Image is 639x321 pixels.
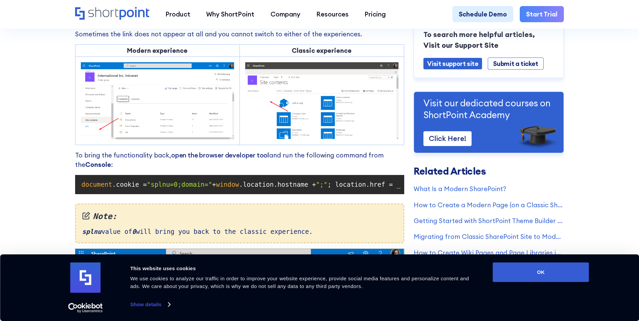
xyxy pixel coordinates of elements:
[130,299,170,310] a: Show details
[56,303,115,313] a: Usercentrics Cookiebot - opens in a new window
[239,181,316,188] span: .location.hostname +
[82,181,112,188] span: document
[112,181,147,188] span: .cookie =
[75,150,404,170] p: To bring the functionality back, and run the following command from the :
[316,9,349,19] div: Resources
[308,6,356,22] a: Resources
[423,29,554,51] p: To search more helpful articles, Visit our Support Site
[75,7,150,21] a: Home
[206,9,254,19] div: Why ShortPoint
[493,262,589,282] button: OK
[82,228,101,235] em: splnu
[130,264,478,273] div: This website uses cookies
[75,204,404,243] div: value of will bring you back to the classic experience.
[130,276,469,289] span: We use cookies to analyze our traffic in order to improve your website experience, provide social...
[85,160,111,169] strong: Console
[414,248,564,257] a: How to Create Wiki Pages and Page Libraries in SharePoint
[452,6,513,22] a: Schedule Demo
[157,6,198,22] a: Product
[132,228,136,235] em: 0
[488,58,543,70] a: Submit a ticket
[414,216,564,225] a: Getting Started with ShortPoint Theme Builder - Classic SharePoint Sites (Part 1)
[165,9,190,19] div: Product
[364,9,386,19] div: Pricing
[70,262,101,293] img: logo
[327,181,554,188] span: ; location.href = _spPageContextInfo.webServerRelativeUrl +
[82,211,397,223] em: Note:
[414,232,564,242] a: Migrating from Classic SharePoint Site to Modern SharePoint Site (SharePoint Online)
[423,132,472,146] a: Click Here!
[414,200,564,210] a: How to Create a Modern Page (on a Classic SharePoint Site)
[520,6,564,22] a: Start Trial
[127,46,188,55] strong: Modern experience
[357,6,394,22] a: Pricing
[423,58,482,70] a: Visit support site
[198,6,262,22] a: Why ShortPoint
[171,151,269,159] a: open the browser developer tool
[262,6,308,22] a: Company
[414,167,564,176] h3: Related Articles
[414,184,564,193] a: What Is a Modern SharePoint?
[292,46,352,55] strong: Classic experience
[270,9,300,19] div: Company
[316,181,327,188] span: ";"
[75,29,404,39] p: Sometimes the link does not appear at all and you cannot switch to either of the experiences.
[216,181,239,188] span: window
[212,181,216,188] span: +
[423,98,554,121] p: Visit our dedicated courses on ShortPoint Academy
[147,181,212,188] span: "splnu=0;domain="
